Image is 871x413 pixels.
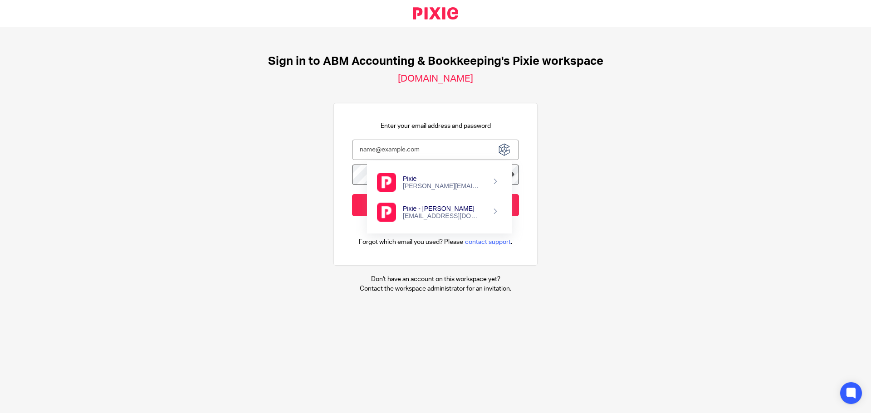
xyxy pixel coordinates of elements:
[381,121,491,131] p: Enter your email address and password
[398,73,473,85] h2: [DOMAIN_NAME]
[359,237,513,247] div: .
[465,238,511,247] span: contact support
[359,238,463,247] span: Forgot which email you used? Please
[352,140,519,160] input: name@example.com
[268,54,603,68] h1: Sign in to ABM Accounting & Bookkeeping's Pixie workspace
[352,194,519,216] input: Log in
[360,275,511,284] p: Don't have an account on this workspace yet?
[360,284,511,293] p: Contact the workspace administrator for an invitation.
